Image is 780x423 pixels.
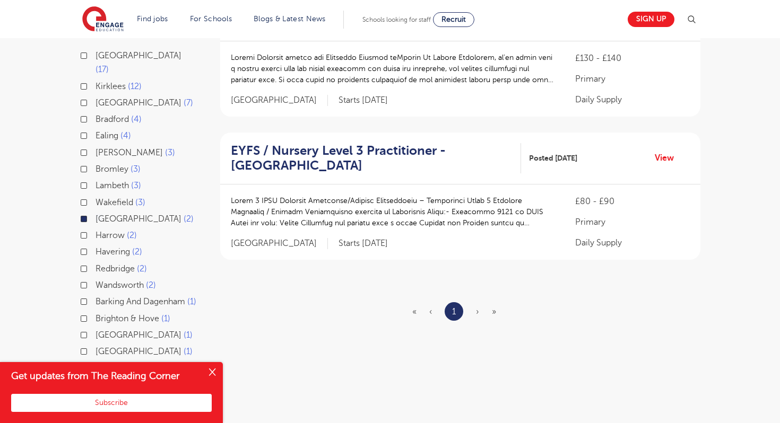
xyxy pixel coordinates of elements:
[184,347,193,356] span: 1
[452,305,456,319] a: 1
[433,12,474,27] a: Recruit
[96,181,129,190] span: Lambeth
[254,15,326,23] a: Blogs & Latest News
[96,51,181,60] span: [GEOGRAPHIC_DATA]
[575,195,690,208] p: £80 - £90
[82,6,124,33] img: Engage Education
[339,95,388,106] p: Starts [DATE]
[96,247,102,254] input: Havering 2
[231,238,328,249] span: [GEOGRAPHIC_DATA]
[146,280,156,290] span: 2
[412,307,417,316] span: «
[96,231,125,240] span: Harrow
[429,307,432,316] span: ‹
[96,297,102,304] input: Barking And Dagenham 1
[96,148,102,155] input: [PERSON_NAME] 3
[96,164,102,171] input: Bromley 3
[96,65,109,74] span: 17
[131,164,141,174] span: 3
[96,198,102,205] input: Wakefield 3
[184,330,193,340] span: 1
[96,98,181,108] span: [GEOGRAPHIC_DATA]
[231,52,554,85] p: Loremi Dolorsit ametco adi Elitseddo Eiusmod teMporin Ut Labore Etdolorem, al’en admin veni q nos...
[127,231,137,240] span: 2
[575,216,690,228] p: Primary
[96,314,102,321] input: Brighton & Hove 1
[231,143,513,174] h2: EYFS / Nursery Level 3 Practitioner - [GEOGRAPHIC_DATA]
[137,264,147,274] span: 2
[120,131,131,140] span: 4
[11,394,212,412] button: Subscribe
[529,153,577,164] span: Posted [DATE]
[184,98,193,108] span: 7
[96,347,102,354] input: [GEOGRAPHIC_DATA] 1
[96,198,133,207] span: Wakefield
[135,198,145,207] span: 3
[96,181,102,188] input: Lambeth 3
[441,15,466,23] span: Recruit
[96,164,128,174] span: Bromley
[575,52,690,65] p: £130 - £140
[96,264,102,271] input: Redbridge 2
[80,30,196,38] h3: County
[96,131,118,140] span: Ealing
[96,114,129,124] span: Bradford
[132,247,142,257] span: 2
[161,314,170,323] span: 1
[96,214,102,221] input: [GEOGRAPHIC_DATA] 2
[96,148,163,157] span: [PERSON_NAME]
[96,280,102,287] input: Wandsworth 2
[184,214,194,224] span: 2
[96,231,102,237] input: Harrow 2
[492,307,496,316] span: »
[165,148,175,157] span: 3
[362,16,431,23] span: Schools looking for staff
[96,98,102,105] input: [GEOGRAPHIC_DATA] 7
[190,15,232,23] a: For Schools
[96,347,181,356] span: [GEOGRAPHIC_DATA]
[96,280,144,290] span: Wandsworth
[96,51,102,58] input: [GEOGRAPHIC_DATA] 17
[628,12,674,27] a: Sign up
[137,15,168,23] a: Find jobs
[96,330,102,337] input: [GEOGRAPHIC_DATA] 1
[575,73,690,85] p: Primary
[476,307,479,316] span: ›
[96,314,159,323] span: Brighton & Hove
[655,151,682,165] a: View
[96,214,181,224] span: [GEOGRAPHIC_DATA]
[131,181,141,190] span: 3
[575,93,690,106] p: Daily Supply
[339,238,388,249] p: Starts [DATE]
[231,143,521,174] a: EYFS / Nursery Level 3 Practitioner - [GEOGRAPHIC_DATA]
[131,114,142,124] span: 4
[231,95,328,106] span: [GEOGRAPHIC_DATA]
[128,82,142,91] span: 12
[96,330,181,340] span: [GEOGRAPHIC_DATA]
[96,247,130,257] span: Havering
[96,82,126,91] span: Kirklees
[231,195,554,228] p: Lorem 3 IPSU Dolorsit Ametconse/Adipisc Elitseddoeiu – Temporinci Utlab 5 Etdolore Magnaaliq / En...
[96,297,185,306] span: Barking And Dagenham
[96,114,102,121] input: Bradford 4
[96,264,135,274] span: Redbridge
[96,82,102,89] input: Kirklees 12
[96,131,102,138] input: Ealing 4
[575,236,690,249] p: Daily Supply
[11,369,201,383] h4: Get updates from The Reading Corner
[187,297,196,306] span: 1
[202,362,223,383] button: Close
